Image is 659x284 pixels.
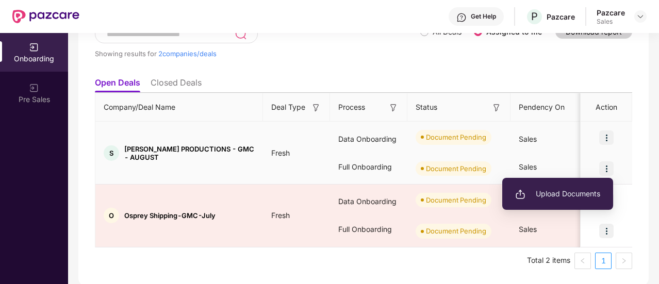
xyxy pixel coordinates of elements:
span: Deal Type [271,102,305,113]
div: Data Onboarding [330,125,407,153]
div: Sales [597,18,625,26]
li: Previous Page [574,253,591,269]
img: svg+xml;base64,PHN2ZyBpZD0iSGVscC0zMngzMiIgeG1sbnM9Imh0dHA6Ly93d3cudzMub3JnLzIwMDAvc3ZnIiB3aWR0aD... [456,12,467,23]
span: 2 companies/deals [158,49,217,58]
button: right [616,253,632,269]
li: Next Page [616,253,632,269]
img: svg+xml;base64,PHN2ZyB3aWR0aD0iMTYiIGhlaWdodD0iMTYiIHZpZXdCb3g9IjAgMCAxNiAxNiIgZmlsbD0ibm9uZSIgeG... [491,103,502,113]
img: svg+xml;base64,PHN2ZyB3aWR0aD0iMTYiIGhlaWdodD0iMTYiIHZpZXdCb3g9IjAgMCAxNiAxNiIgZmlsbD0ibm9uZSIgeG... [311,103,321,113]
div: Pazcare [547,12,575,22]
span: Sales [519,162,537,171]
span: Fresh [263,148,298,157]
img: svg+xml;base64,PHN2ZyB3aWR0aD0iMjAiIGhlaWdodD0iMjAiIHZpZXdCb3g9IjAgMCAyMCAyMCIgZmlsbD0ibm9uZSIgeG... [515,189,525,199]
span: Osprey Shipping-GMC-July [124,211,216,220]
img: icon [599,161,614,176]
div: Document Pending [426,195,486,205]
th: Company/Deal Name [95,93,263,122]
div: Pazcare [597,8,625,18]
span: [PERSON_NAME] PRODUCTIONS - GMC - AUGUST [124,145,255,161]
div: Document Pending [426,132,486,142]
img: svg+xml;base64,PHN2ZyB3aWR0aD0iMjQiIGhlaWdodD0iMjUiIHZpZXdCb3g9IjAgMCAyNCAyNSIgZmlsbD0ibm9uZSIgeG... [235,28,246,40]
div: Full Onboarding [330,153,407,181]
span: Upload Documents [515,188,600,199]
span: Sales [519,135,537,143]
span: Pendency On [519,102,565,113]
span: Process [338,102,365,113]
span: P [531,10,538,23]
li: Total 2 items [527,253,570,269]
li: 1 [595,253,612,269]
div: Showing results for [95,49,420,58]
img: New Pazcare Logo [12,10,79,23]
span: Sales [519,225,537,233]
li: Closed Deals [151,77,202,92]
a: 1 [596,253,611,269]
span: left [580,258,586,264]
th: Action [581,93,632,122]
li: Open Deals [95,77,140,92]
div: Document Pending [426,226,486,236]
div: Full Onboarding [330,215,407,243]
div: O [104,208,119,223]
div: Document Pending [426,163,486,174]
div: Get Help [471,12,496,21]
button: left [574,253,591,269]
div: S [104,145,119,161]
img: svg+xml;base64,PHN2ZyB3aWR0aD0iMTYiIGhlaWdodD0iMTYiIHZpZXdCb3g9IjAgMCAxNiAxNiIgZmlsbD0ibm9uZSIgeG... [388,103,399,113]
img: svg+xml;base64,PHN2ZyB3aWR0aD0iMjAiIGhlaWdodD0iMjAiIHZpZXdCb3g9IjAgMCAyMCAyMCIgZmlsbD0ibm9uZSIgeG... [29,42,39,53]
span: Fresh [263,211,298,220]
img: icon [599,130,614,145]
span: Status [416,102,437,113]
img: svg+xml;base64,PHN2ZyB3aWR0aD0iMjAiIGhlaWdodD0iMjAiIHZpZXdCb3g9IjAgMCAyMCAyMCIgZmlsbD0ibm9uZSIgeG... [29,83,39,93]
div: Data Onboarding [330,188,407,215]
img: icon [599,224,614,238]
span: right [621,258,627,264]
img: svg+xml;base64,PHN2ZyBpZD0iRHJvcGRvd24tMzJ4MzIiIHhtbG5zPSJodHRwOi8vd3d3LnczLm9yZy8yMDAwL3N2ZyIgd2... [636,12,645,21]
